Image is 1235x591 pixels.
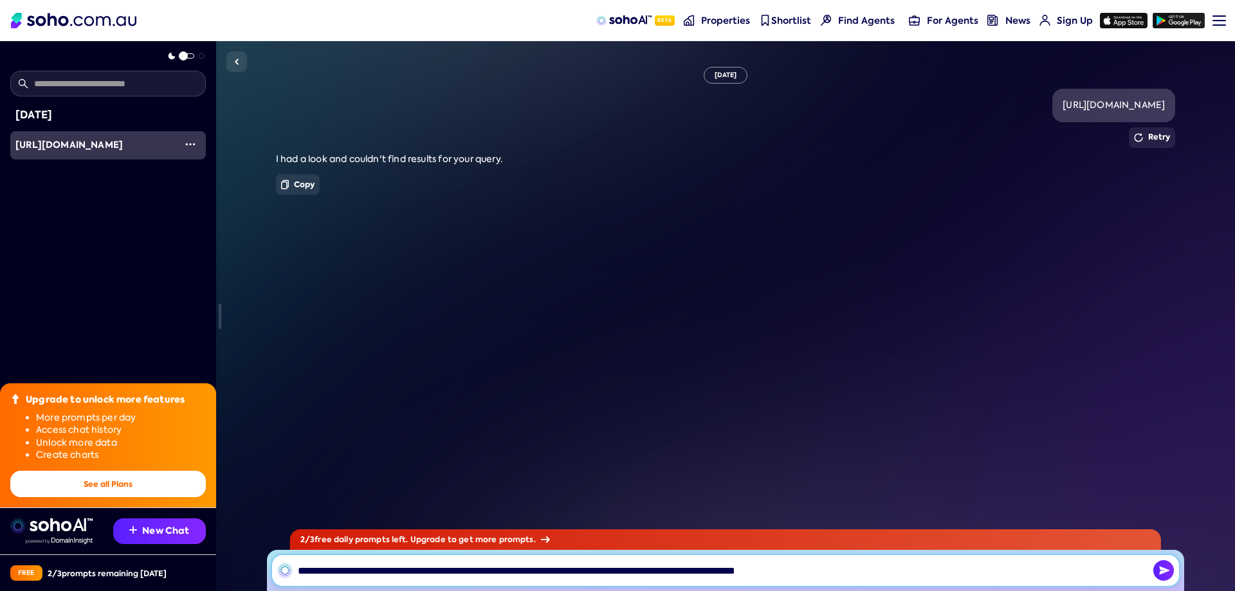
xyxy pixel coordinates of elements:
[15,138,123,151] span: [URL][DOMAIN_NAME]
[10,518,93,534] img: sohoai logo
[36,424,206,437] li: Access chat history
[10,565,42,581] div: Free
[26,394,185,406] div: Upgrade to unlock more features
[1057,14,1093,27] span: Sign Up
[36,437,206,450] li: Unlock more data
[760,15,771,26] img: shortlist-nav icon
[1129,127,1176,148] button: Retry
[821,15,832,26] img: Find agents icon
[281,179,289,190] img: Copy icon
[1039,15,1050,26] img: for-agents-nav icon
[1063,99,1165,112] div: [URL][DOMAIN_NAME]
[290,529,1161,550] div: 2 / 3 free daily prompts left. Upgrade to get more prompts.
[36,449,206,462] li: Create charts
[987,15,998,26] img: news-nav icon
[10,131,175,159] a: [URL][DOMAIN_NAME]
[26,538,93,544] img: Data provided by Domain Insight
[704,67,748,84] div: [DATE]
[838,14,895,27] span: Find Agents
[276,153,502,165] span: I had a look and couldn't find results for your query.
[10,471,206,497] button: See all Plans
[909,15,920,26] img: for-agents-nav icon
[36,412,206,424] li: More prompts per day
[596,15,651,26] img: sohoAI logo
[1005,14,1030,27] span: News
[771,14,811,27] span: Shortlist
[1153,560,1174,581] img: Send icon
[15,139,175,152] div: Https://soho.com.au/properties/sale/3-pinedale-way-safety-bay-wa-6169-australia?origin=match-results
[701,14,750,27] span: Properties
[655,15,675,26] span: Beta
[11,13,136,28] img: Soho Logo
[684,15,695,26] img: properties-nav icon
[10,394,21,404] img: Upgrade icon
[129,526,137,534] img: Recommendation icon
[277,563,293,578] img: SohoAI logo black
[1153,560,1174,581] button: Send
[15,107,201,123] div: [DATE]
[1100,13,1148,28] img: app-store icon
[1153,13,1205,28] img: google-play icon
[229,54,244,69] img: Sidebar toggle icon
[185,139,196,149] img: More icon
[276,174,320,195] button: Copy
[1134,133,1143,142] img: Retry icon
[541,536,550,543] img: Arrow icon
[927,14,978,27] span: For Agents
[113,518,206,544] button: New Chat
[48,568,167,579] div: 2 / 3 prompts remaining [DATE]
